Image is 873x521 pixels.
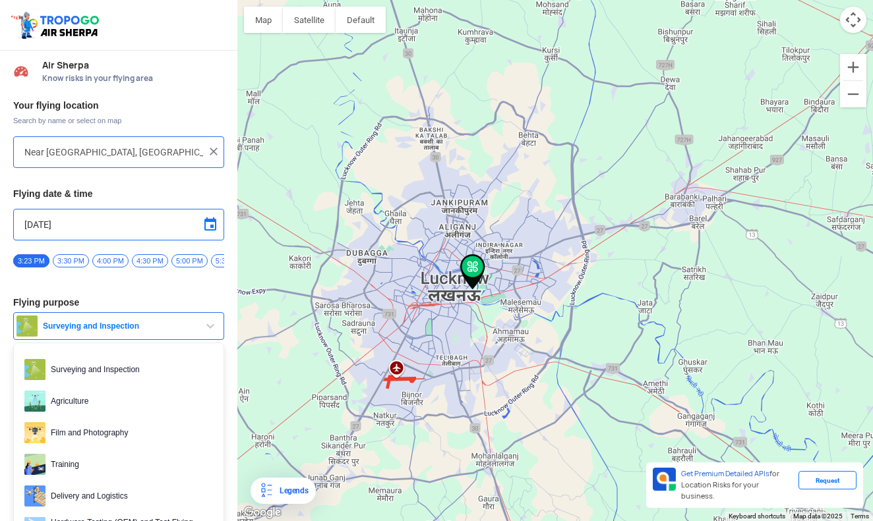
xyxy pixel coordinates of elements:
span: 4:30 PM [132,254,168,267]
div: Request [798,471,857,489]
a: Terms [851,512,869,520]
h3: Flying purpose [13,298,224,307]
img: delivery.png [24,485,45,507]
span: Surveying and Inspection [38,321,202,331]
img: Google [241,504,284,521]
span: 3:23 PM [13,254,49,267]
img: Legends [258,483,274,499]
button: Surveying and Inspection [13,312,224,340]
span: 3:30 PM [53,254,89,267]
input: Search your flying location [24,144,203,160]
span: Air Sherpa [42,60,224,70]
span: 5:30 PM [211,254,247,267]
span: Map data ©2025 [793,512,843,520]
span: Get Premium Detailed APIs [681,469,769,478]
button: Keyboard shortcuts [729,512,785,521]
img: training.png [24,454,45,475]
span: Search by name or select on map [13,115,224,126]
div: for Location Risks for your business. [676,468,798,503]
span: Delivery and Logistics [45,485,213,507]
img: survey.png [16,315,38,337]
h3: Flying date & time [13,189,224,198]
div: Legends [274,483,308,499]
button: Show satellite imagery [283,7,336,33]
span: Know risks in your flying area [42,73,224,84]
h3: Your flying location [13,101,224,110]
span: 5:00 PM [171,254,208,267]
img: Premium APIs [653,468,676,491]
span: 4:00 PM [92,254,129,267]
span: Training [45,454,213,475]
a: Open this area in Google Maps (opens a new window) [241,504,284,521]
button: Zoom out [840,81,866,107]
span: Film and Photography [45,422,213,443]
span: Agriculture [45,391,213,412]
img: survey.png [24,359,45,380]
button: Show street map [244,7,283,33]
img: ic_tgdronemaps.svg [10,10,104,40]
img: Risk Scores [13,63,29,79]
button: Map camera controls [840,7,866,33]
input: Select Date [24,217,213,233]
img: agri.png [24,391,45,412]
span: Surveying and Inspection [45,359,213,380]
button: Zoom in [840,54,866,80]
img: ic_close.png [207,145,220,158]
img: film.png [24,422,45,443]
